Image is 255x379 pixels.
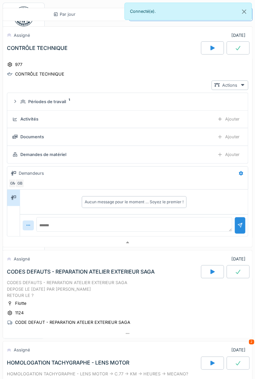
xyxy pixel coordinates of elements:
div: 2 [249,339,254,344]
div: Documents [20,134,44,140]
div: HOMOLOGATION TACHYGRAPHE - LENS MOTOR [7,360,129,366]
div: Périodes de travail [28,99,66,105]
div: CODE DEFAUT - REPARATION ATELIER EXTERIEUR SAGA [15,319,130,325]
div: GB [15,179,24,188]
div: Connecté(e). [124,3,252,20]
div: 977 [15,61,22,68]
div: Assigné [14,347,30,353]
summary: DocumentsAjouter [10,131,245,143]
div: Ajouter [214,132,243,142]
div: CODES DEFAUTS - REPARATION ATELIER EXTERIEUR SAGA DEPOSE LE [DATE] PAR [PERSON_NAME] RETOUR LE ? [7,279,248,299]
div: Ajouter [214,114,243,124]
summary: Demandes de matérielAjouter [10,148,245,161]
button: Close [237,3,251,20]
div: Par jour [53,11,75,17]
img: Badge_color-CXgf-gQk.svg [14,7,33,26]
div: CONTRÔLE TECHNIQUE [15,71,64,77]
div: [DATE] [231,32,245,38]
div: [DATE] [231,347,245,353]
div: Aucun message pour le moment … Soyez le premier ! [85,199,183,205]
div: HOMOLOGATION TACHYGRAPHE - LENS MOTOR -> C.77 -> KM -> HEURES -> MECANO? [7,371,248,377]
div: CODES DEFAUTS - REPARATION ATELIER EXTERIEUR SAGA [7,269,155,275]
div: Assigné [14,32,30,38]
div: Assigné [14,256,30,262]
div: Actions [211,80,248,90]
div: CONTRÔLE TECHNIQUE [7,45,68,51]
div: Activités [20,116,38,122]
div: Demandes de matériel [20,151,66,158]
div: Ajouter [214,150,243,159]
div: Flotte [15,300,26,306]
div: Demandeurs [19,170,44,176]
summary: Périodes de travail1 [10,96,245,108]
div: [DATE] [231,256,245,262]
summary: ActivitésAjouter [10,113,245,125]
div: GM [9,179,18,188]
div: 1124 [15,310,24,316]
